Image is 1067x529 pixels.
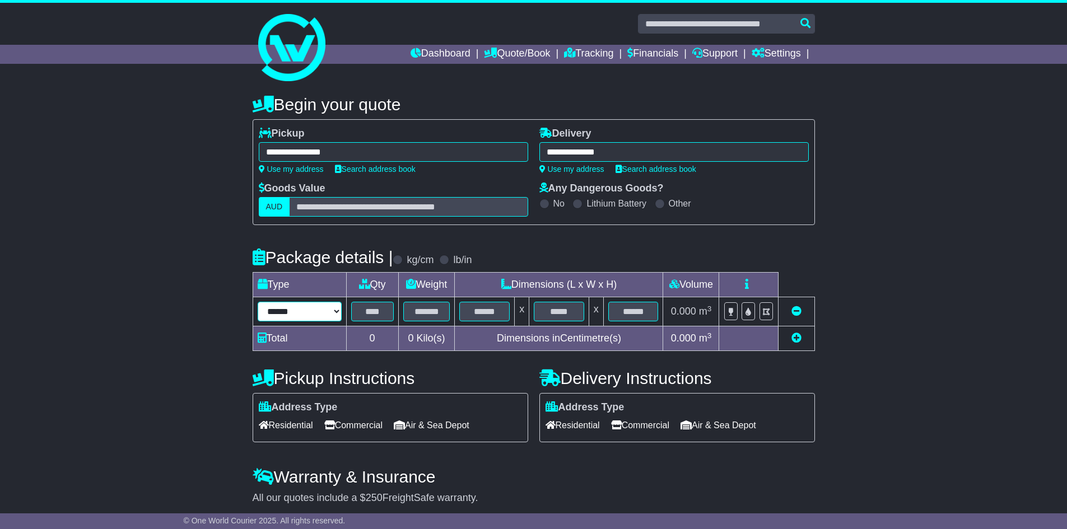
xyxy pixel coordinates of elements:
td: Qty [346,273,398,297]
span: Air & Sea Depot [394,416,469,434]
td: Kilo(s) [398,326,455,351]
span: 0 [408,333,413,344]
a: Use my address [259,165,324,174]
label: AUD [259,197,290,217]
label: Pickup [259,128,305,140]
label: Any Dangerous Goods? [539,182,664,195]
sup: 3 [707,331,712,340]
label: kg/cm [407,254,434,266]
span: Residential [259,416,313,434]
a: Financials [627,45,678,64]
label: Other [669,198,691,209]
label: lb/in [453,254,472,266]
h4: Delivery Instructions [539,369,815,387]
a: Search address book [335,165,416,174]
h4: Package details | [253,248,393,266]
span: 0.000 [671,333,696,344]
td: Total [253,326,346,351]
a: Search address book [616,165,696,174]
a: Tracking [564,45,613,64]
span: © One World Courier 2025. All rights reserved. [184,516,346,525]
span: 250 [366,492,383,503]
span: Commercial [324,416,383,434]
td: Dimensions in Centimetre(s) [455,326,663,351]
td: x [589,297,603,326]
label: Lithium Battery [586,198,646,209]
a: Add new item [791,333,802,344]
label: No [553,198,565,209]
h4: Begin your quote [253,95,815,114]
h4: Pickup Instructions [253,369,528,387]
label: Address Type [546,401,625,414]
td: 0 [346,326,398,351]
label: Address Type [259,401,338,414]
a: Settings [752,45,801,64]
td: Dimensions (L x W x H) [455,273,663,297]
span: m [699,306,712,317]
label: Delivery [539,128,591,140]
sup: 3 [707,305,712,313]
td: Weight [398,273,455,297]
td: Volume [663,273,719,297]
h4: Warranty & Insurance [253,467,815,486]
span: Commercial [611,416,669,434]
a: Support [692,45,738,64]
td: x [515,297,529,326]
span: m [699,333,712,344]
td: Type [253,273,346,297]
label: Goods Value [259,182,325,195]
span: Air & Sea Depot [681,416,756,434]
span: Residential [546,416,600,434]
a: Dashboard [411,45,470,64]
div: All our quotes include a $ FreightSafe warranty. [253,492,815,504]
a: Quote/Book [484,45,550,64]
a: Use my address [539,165,604,174]
a: Remove this item [791,306,802,317]
span: 0.000 [671,306,696,317]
